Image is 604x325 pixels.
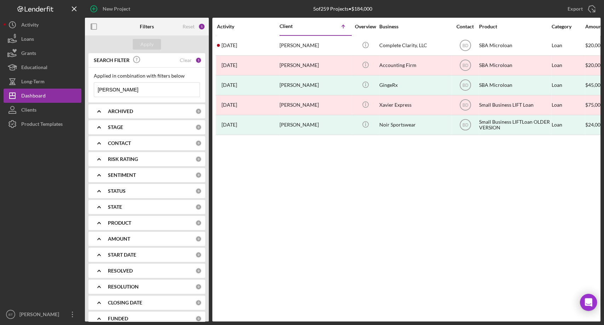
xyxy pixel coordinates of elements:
[18,307,64,323] div: [PERSON_NAME]
[379,116,450,134] div: Noir Sportswear
[195,299,202,306] div: 0
[4,18,81,32] button: Activity
[462,103,468,108] text: BD
[568,2,583,16] div: Export
[195,108,202,114] div: 0
[552,76,585,95] div: Loan
[108,300,142,306] b: CLOSING DATE
[21,46,36,62] div: Grants
[462,63,468,68] text: BD
[222,43,237,48] time: 2025-08-12 17:47
[195,268,202,274] div: 0
[4,74,81,89] button: Long-Term
[580,294,597,311] div: Open Intercom Messenger
[195,252,202,258] div: 0
[4,46,81,60] button: Grants
[108,172,136,178] b: SENTIMENT
[103,2,130,16] div: New Project
[21,74,45,90] div: Long-Term
[479,116,550,134] div: Small Business LIFTLoan OLDER VERSION
[222,82,237,88] time: 2022-07-12 15:36
[94,73,200,79] div: Applied in combination with filters below
[108,124,123,130] b: STAGE
[198,23,205,30] div: 1
[479,96,550,114] div: Small Business LIFT Loan
[108,108,133,114] b: ARCHIVED
[222,122,237,128] time: 2022-04-25 17:23
[479,36,550,55] div: SBA Microloan
[379,56,450,75] div: Accounting Firm
[280,36,350,55] div: [PERSON_NAME]
[21,103,36,119] div: Clients
[21,18,39,34] div: Activity
[552,56,585,75] div: Loan
[195,220,202,226] div: 0
[195,188,202,194] div: 0
[8,313,13,316] text: BT
[195,172,202,178] div: 0
[140,39,154,50] div: Apply
[108,316,128,321] b: FUNDED
[552,116,585,134] div: Loan
[560,2,600,16] button: Export
[108,188,126,194] b: STATUS
[108,284,139,290] b: RESOLUTION
[85,2,137,16] button: New Project
[280,116,350,134] div: [PERSON_NAME]
[140,24,154,29] b: Filters
[108,220,131,226] b: PRODUCT
[379,24,450,29] div: Business
[552,24,585,29] div: Category
[21,89,46,105] div: Dashboard
[280,56,350,75] div: [PERSON_NAME]
[195,284,202,290] div: 0
[108,204,122,210] b: STATE
[4,89,81,103] button: Dashboard
[222,62,237,68] time: 2023-01-09 14:49
[94,57,130,63] b: SEARCH FILTER
[462,83,468,88] text: BD
[462,123,468,128] text: BD
[379,96,450,114] div: Xavier Express
[217,24,279,29] div: Activity
[4,60,81,74] button: Educational
[552,96,585,114] div: Loan
[195,156,202,162] div: 0
[4,307,81,321] button: BT[PERSON_NAME]
[222,102,237,108] time: 2025-03-12 19:14
[280,96,350,114] div: [PERSON_NAME]
[4,117,81,131] button: Product Templates
[479,76,550,95] div: SBA Microloan
[462,43,468,48] text: BD
[195,124,202,130] div: 0
[313,6,372,12] div: 5 of 259 Projects • $184,000
[195,315,202,322] div: 0
[21,32,34,48] div: Loans
[108,236,130,242] b: AMOUNT
[195,57,202,63] div: 1
[108,156,138,162] b: RISK RATING
[552,36,585,55] div: Loan
[4,32,81,46] button: Loans
[4,103,81,117] button: Clients
[479,24,550,29] div: Product
[180,57,192,63] div: Clear
[108,252,136,258] b: START DATE
[195,140,202,146] div: 0
[195,236,202,242] div: 0
[379,76,450,95] div: GingeRx
[21,117,63,133] div: Product Templates
[183,24,195,29] div: Reset
[280,76,350,95] div: [PERSON_NAME]
[108,268,133,274] b: RESOLVED
[133,39,161,50] button: Apply
[195,204,202,210] div: 0
[352,24,379,29] div: Overview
